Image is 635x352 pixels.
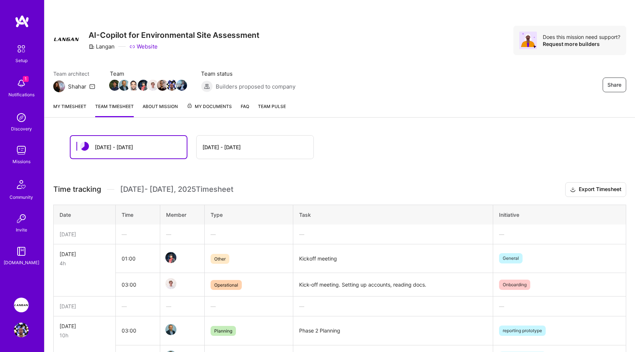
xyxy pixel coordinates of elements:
[211,230,287,238] div: —
[148,79,158,91] a: Team Member Avatar
[122,230,154,238] div: —
[53,70,95,78] span: Team architect
[60,322,110,330] div: [DATE]
[14,110,29,125] img: discovery
[14,298,29,312] img: Langan: AI-Copilot for Environmental Site Assessment
[110,79,119,91] a: Team Member Avatar
[177,79,186,91] a: Team Member Avatar
[89,43,115,50] div: Langan
[110,70,186,78] span: Team
[89,83,95,89] i: icon Mail
[120,185,233,194] span: [DATE] - [DATE] , 2025 Timesheet
[14,143,29,158] img: teamwork
[258,103,286,117] a: Team Pulse
[119,80,130,91] img: Team Member Avatar
[129,79,139,91] a: Team Member Avatar
[166,230,198,238] div: —
[211,302,287,310] div: —
[14,76,29,91] img: bell
[211,280,242,290] span: Operational
[293,316,493,345] td: Phase 2 Planning
[54,205,116,225] th: Date
[201,80,213,92] img: Builders proposed to company
[14,244,29,259] img: guide book
[89,30,259,40] h3: AI-Copilot for Environmental Site Assessment
[116,316,160,345] td: 03:00
[158,79,167,91] a: Team Member Avatar
[299,302,487,310] div: —
[299,230,487,238] div: —
[176,80,187,91] img: Team Member Avatar
[60,259,110,267] div: 4h
[543,33,620,40] div: Does this mission need support?
[565,182,626,197] button: Export Timesheet
[293,273,493,297] td: Kick-off meeting. Setting up accounts, reading docs.
[12,158,31,165] div: Missions
[157,80,168,91] img: Team Member Avatar
[165,278,176,289] img: Team Member Avatar
[166,323,176,336] a: Team Member Avatar
[166,277,176,290] a: Team Member Avatar
[95,103,134,117] a: Team timesheet
[116,273,160,297] td: 03:00
[15,57,28,64] div: Setup
[166,251,176,264] a: Team Member Avatar
[16,226,27,234] div: Invite
[166,302,198,310] div: —
[109,80,120,91] img: Team Member Avatar
[143,103,178,117] a: About Mission
[607,81,621,89] span: Share
[12,298,31,312] a: Langan: AI-Copilot for Environmental Site Assessment
[138,80,149,91] img: Team Member Avatar
[293,205,493,225] th: Task
[53,103,86,117] a: My timesheet
[166,80,177,91] img: Team Member Avatar
[519,32,537,49] img: Avatar
[53,185,101,194] span: Time tracking
[89,44,94,50] i: icon CompanyGray
[4,259,39,266] div: [DOMAIN_NAME]
[60,250,110,258] div: [DATE]
[12,176,30,193] img: Community
[12,323,31,337] a: User Avatar
[95,143,133,151] div: [DATE] - [DATE]
[53,26,80,52] img: Company Logo
[165,324,176,335] img: Team Member Avatar
[241,103,249,117] a: FAQ
[128,80,139,91] img: Team Member Avatar
[204,205,293,225] th: Type
[603,78,626,92] button: Share
[211,254,229,264] span: Other
[60,230,110,238] div: [DATE]
[14,41,29,57] img: setup
[499,302,620,310] div: —
[216,83,295,90] span: Builders proposed to company
[499,280,530,290] span: Onboarding
[187,103,232,111] span: My Documents
[293,244,493,273] td: Kickoff meeting
[187,103,232,117] a: My Documents
[202,143,241,151] div: [DATE] - [DATE]
[201,70,295,78] span: Team status
[14,323,29,337] img: User Avatar
[11,125,32,133] div: Discovery
[53,80,65,92] img: Team Architect
[68,83,86,90] div: Shahar
[258,104,286,109] span: Team Pulse
[165,252,176,263] img: Team Member Avatar
[119,79,129,91] a: Team Member Avatar
[116,205,160,225] th: Time
[160,205,204,225] th: Member
[147,80,158,91] img: Team Member Avatar
[15,15,29,28] img: logo
[543,40,620,47] div: Request more builders
[14,211,29,226] img: Invite
[499,326,546,336] span: reporting prototype
[10,193,33,201] div: Community
[129,43,158,50] a: Website
[80,142,89,151] img: status icon
[23,76,29,82] span: 1
[493,205,626,225] th: Initiative
[499,230,620,238] div: —
[499,253,523,263] span: General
